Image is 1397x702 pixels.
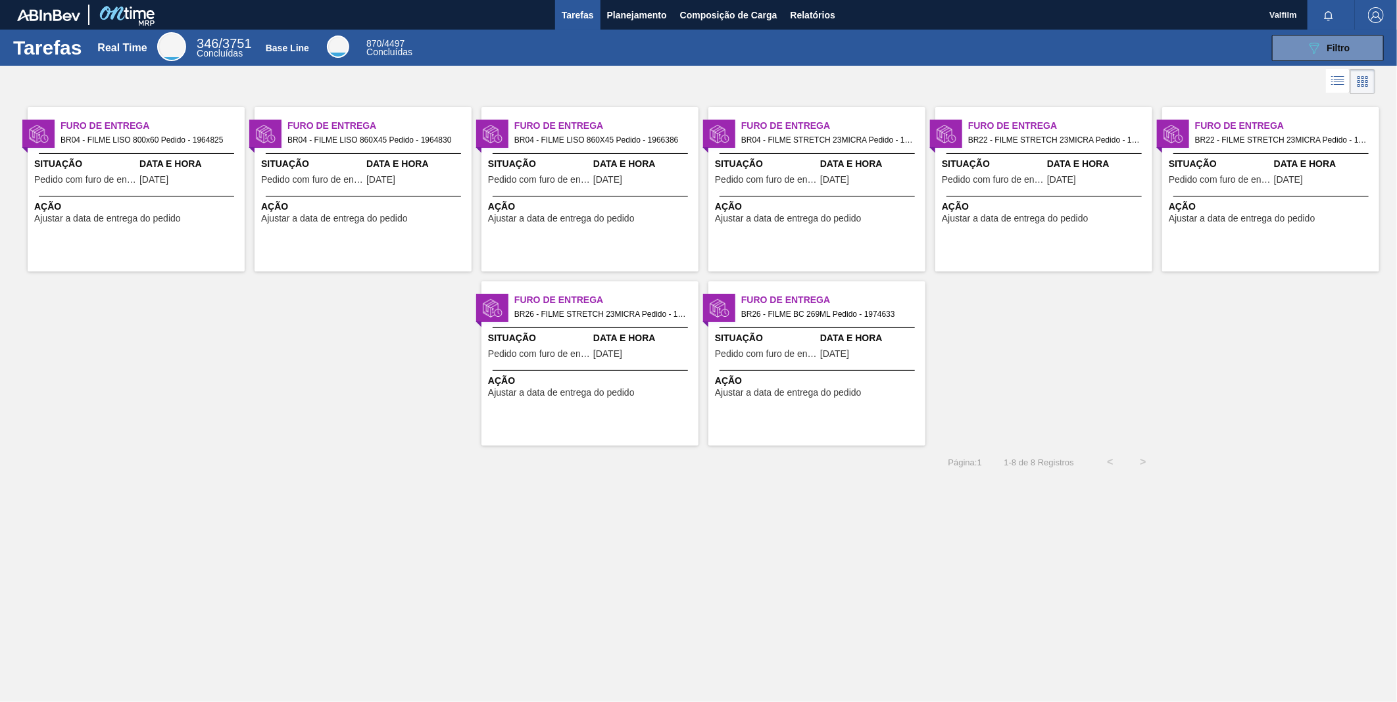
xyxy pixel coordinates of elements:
[715,388,862,398] span: Ajustar a data de entrega do pedido
[607,7,667,23] span: Planejamento
[483,124,502,144] img: status
[715,175,817,185] span: Pedido com furo de entrega
[1164,124,1183,144] img: status
[741,133,915,147] span: BR04 - FILME STRETCH 23MICRA Pedido - 1964834
[715,374,922,388] span: Ação
[1274,157,1376,171] span: Data e Hora
[593,157,695,171] span: Data e Hora
[488,175,590,185] span: Pedido com furo de entrega
[715,349,817,359] span: Pedido com furo de entrega
[1169,157,1271,171] span: Situação
[488,388,635,398] span: Ajustar a data de entrega do pedido
[34,200,241,214] span: Ação
[483,298,502,318] img: status
[1308,6,1350,24] button: Notificações
[34,175,136,185] span: Pedido com furo de entrega
[741,293,925,307] span: Furo de Entrega
[488,349,590,359] span: Pedido com furo de entrega
[593,175,622,185] span: 12/08/2025,
[1169,200,1376,214] span: Ação
[820,349,849,359] span: 13/08/2025,
[1326,69,1350,94] div: Visão em Lista
[366,38,381,49] span: 870
[34,214,181,223] span: Ajustar a data de entrega do pedido
[197,38,251,58] div: Real Time
[1272,35,1384,61] button: Filtro
[791,7,835,23] span: Relatórios
[488,200,695,214] span: Ação
[942,214,1089,223] span: Ajustar a data de entrega do pedido
[366,47,412,57] span: Concluídas
[593,331,695,345] span: Data e Hora
[327,35,349,58] div: Base Line
[942,157,1044,171] span: Situação
[488,214,635,223] span: Ajustar a data de entrega do pedido
[287,133,461,147] span: BR04 - FILME LISO 860X45 Pedido - 1964830
[488,157,590,171] span: Situação
[1350,69,1375,94] div: Visão em Cards
[948,457,982,467] span: Página : 1
[710,124,729,144] img: status
[1047,157,1149,171] span: Data e Hora
[366,39,412,57] div: Base Line
[97,42,147,54] div: Real Time
[593,349,622,359] span: 13/08/2025,
[514,293,698,307] span: Furo de Entrega
[61,133,234,147] span: BR04 - FILME LISO 800x60 Pedido - 1964825
[261,214,408,223] span: Ajustar a data de entrega do pedido
[1195,119,1379,133] span: Furo de Entrega
[287,119,472,133] span: Furo de Entrega
[715,200,922,214] span: Ação
[488,331,590,345] span: Situação
[139,175,168,185] span: 11/08/2025,
[514,133,688,147] span: BR04 - FILME LISO 860X45 Pedido - 1966386
[261,175,363,185] span: Pedido com furo de entrega
[266,43,309,53] div: Base Line
[820,331,922,345] span: Data e Hora
[741,119,925,133] span: Furo de Entrega
[366,38,404,49] span: / 4497
[61,119,245,133] span: Furo de Entrega
[1047,175,1076,185] span: 13/08/2025,
[256,124,276,144] img: status
[1169,214,1315,223] span: Ajustar a data de entrega do pedido
[710,298,729,318] img: status
[715,331,817,345] span: Situação
[488,374,695,388] span: Ação
[261,200,468,214] span: Ação
[197,48,243,59] span: Concluídas
[514,307,688,321] span: BR26 - FILME STRETCH 23MICRA Pedido - 1966400
[366,175,395,185] span: 11/08/2025,
[968,133,1142,147] span: BR22 - FILME STRETCH 23MICRA Pedido - 1942567
[1127,446,1160,479] button: >
[942,200,1149,214] span: Ação
[366,157,468,171] span: Data e Hora
[1195,133,1369,147] span: BR22 - FILME STRETCH 23MICRA Pedido - 1966392
[1368,7,1384,23] img: Logout
[139,157,241,171] span: Data e Hora
[820,175,849,185] span: 11/08/2025,
[261,157,363,171] span: Situação
[680,7,777,23] span: Composição de Carga
[942,175,1044,185] span: Pedido com furo de entrega
[562,7,594,23] span: Tarefas
[13,40,82,55] h1: Tarefas
[34,157,136,171] span: Situação
[820,157,922,171] span: Data e Hora
[17,9,80,21] img: TNhmsLtSVTkK8tSr43FrP2fwEKptu5GPRR3wAAAABJRU5ErkJggg==
[968,119,1152,133] span: Furo de Entrega
[157,32,186,61] div: Real Time
[1327,43,1350,53] span: Filtro
[1274,175,1303,185] span: 13/08/2025,
[29,124,49,144] img: status
[1169,175,1271,185] span: Pedido com furo de entrega
[1094,446,1127,479] button: <
[715,157,817,171] span: Situação
[937,124,956,144] img: status
[197,36,218,51] span: 346
[741,307,915,321] span: BR26 - FILME BC 269ML Pedido - 1974633
[715,214,862,223] span: Ajustar a data de entrega do pedido
[197,36,251,51] span: / 3751
[514,119,698,133] span: Furo de Entrega
[1002,457,1074,467] span: 1 - 8 de 8 Registros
